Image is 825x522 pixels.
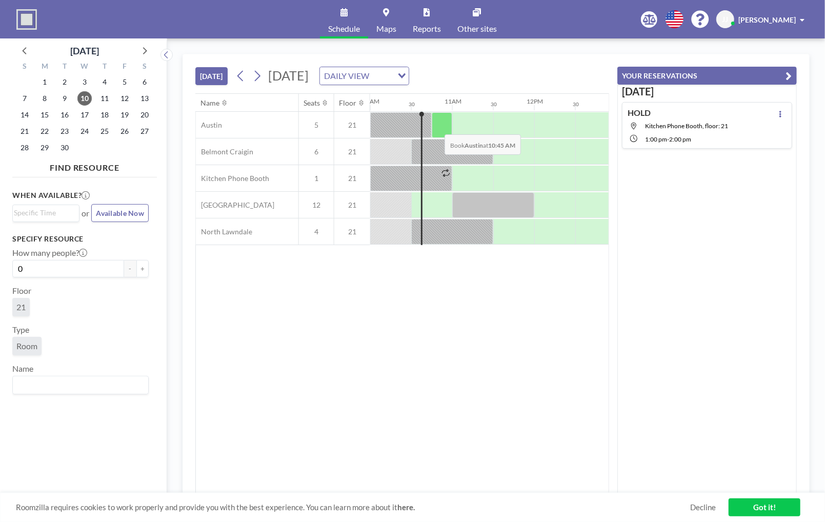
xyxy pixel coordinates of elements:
span: Friday, September 19, 2025 [117,108,132,122]
span: Saturday, September 6, 2025 [137,75,152,89]
span: Wednesday, September 10, 2025 [77,91,92,106]
div: 30 [573,101,579,108]
span: Sunday, September 21, 2025 [17,124,32,138]
span: 1:00 PM [645,135,667,143]
span: Thursday, September 25, 2025 [97,124,112,138]
span: 1 [299,174,334,183]
span: Friday, September 26, 2025 [117,124,132,138]
span: 12 [299,200,334,210]
label: Name [12,364,33,374]
span: Reports [413,25,441,33]
span: Monday, September 8, 2025 [37,91,52,106]
span: Thursday, September 4, 2025 [97,75,112,89]
span: Monday, September 22, 2025 [37,124,52,138]
span: JJ [722,15,729,24]
div: 10AM [363,97,379,105]
div: Floor [339,98,357,108]
span: [PERSON_NAME] [738,15,796,24]
span: Schedule [328,25,360,33]
img: organization-logo [16,9,37,30]
span: or [82,208,89,218]
span: [GEOGRAPHIC_DATA] [196,200,274,210]
a: Decline [690,503,716,512]
input: Search for option [372,69,392,83]
span: Thursday, September 18, 2025 [97,108,112,122]
span: Tuesday, September 23, 2025 [57,124,72,138]
span: Friday, September 5, 2025 [117,75,132,89]
span: 4 [299,227,334,236]
span: Book at [445,134,521,155]
span: Available Now [96,209,144,217]
span: Friday, September 12, 2025 [117,91,132,106]
div: 30 [409,101,415,108]
div: T [55,61,75,74]
span: Tuesday, September 16, 2025 [57,108,72,122]
div: Name [201,98,220,108]
span: Austin [196,121,222,130]
div: 30 [491,101,497,108]
span: Saturday, September 13, 2025 [137,91,152,106]
span: DAILY VIEW [322,69,371,83]
div: T [94,61,114,74]
a: Got it! [729,498,800,516]
span: Wednesday, September 17, 2025 [77,108,92,122]
span: 21 [334,147,370,156]
div: 12PM [527,97,543,105]
span: 21 [334,200,370,210]
span: Monday, September 15, 2025 [37,108,52,122]
span: Kitchen Phone Booth, floor: 21 [645,122,728,130]
h4: HOLD [628,108,651,118]
input: Search for option [14,207,73,218]
div: M [35,61,55,74]
label: Floor [12,286,31,296]
span: Wednesday, September 3, 2025 [77,75,92,89]
span: 21 [334,174,370,183]
span: Belmont Craigin [196,147,253,156]
span: Other sites [457,25,497,33]
span: 6 [299,147,334,156]
span: Tuesday, September 30, 2025 [57,140,72,155]
div: 11AM [445,97,461,105]
span: Maps [376,25,396,33]
div: F [114,61,134,74]
span: Tuesday, September 2, 2025 [57,75,72,89]
div: W [75,61,95,74]
div: Seats [304,98,320,108]
span: - [667,135,669,143]
span: 21 [334,121,370,130]
button: [DATE] [195,67,228,85]
button: - [124,260,136,277]
span: North Lawndale [196,227,252,236]
span: Room [16,341,37,351]
h3: Specify resource [12,234,149,244]
span: Roomzilla requires cookies to work properly and provide you with the best experience. You can lea... [16,503,690,512]
span: Monday, September 29, 2025 [37,140,52,155]
div: [DATE] [70,44,99,58]
span: Thursday, September 11, 2025 [97,91,112,106]
span: Sunday, September 7, 2025 [17,91,32,106]
span: Kitchen Phone Booth [196,174,269,183]
button: + [136,260,149,277]
div: Search for option [13,205,79,220]
span: Sunday, September 14, 2025 [17,108,32,122]
b: Austin [465,142,483,149]
span: 5 [299,121,334,130]
div: S [15,61,35,74]
label: How many people? [12,248,87,258]
span: Saturday, September 27, 2025 [137,124,152,138]
span: Saturday, September 20, 2025 [137,108,152,122]
span: [DATE] [268,68,309,83]
input: Search for option [14,378,143,392]
span: Sunday, September 28, 2025 [17,140,32,155]
div: Search for option [320,67,409,85]
span: 21 [16,302,26,312]
button: YOUR RESERVATIONS [617,67,797,85]
h3: [DATE] [622,85,792,98]
div: S [134,61,154,74]
span: 21 [334,227,370,236]
div: Search for option [13,376,148,394]
label: Type [12,325,29,335]
h4: FIND RESOURCE [12,158,157,173]
span: Monday, September 1, 2025 [37,75,52,89]
b: 10:45 AM [488,142,515,149]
